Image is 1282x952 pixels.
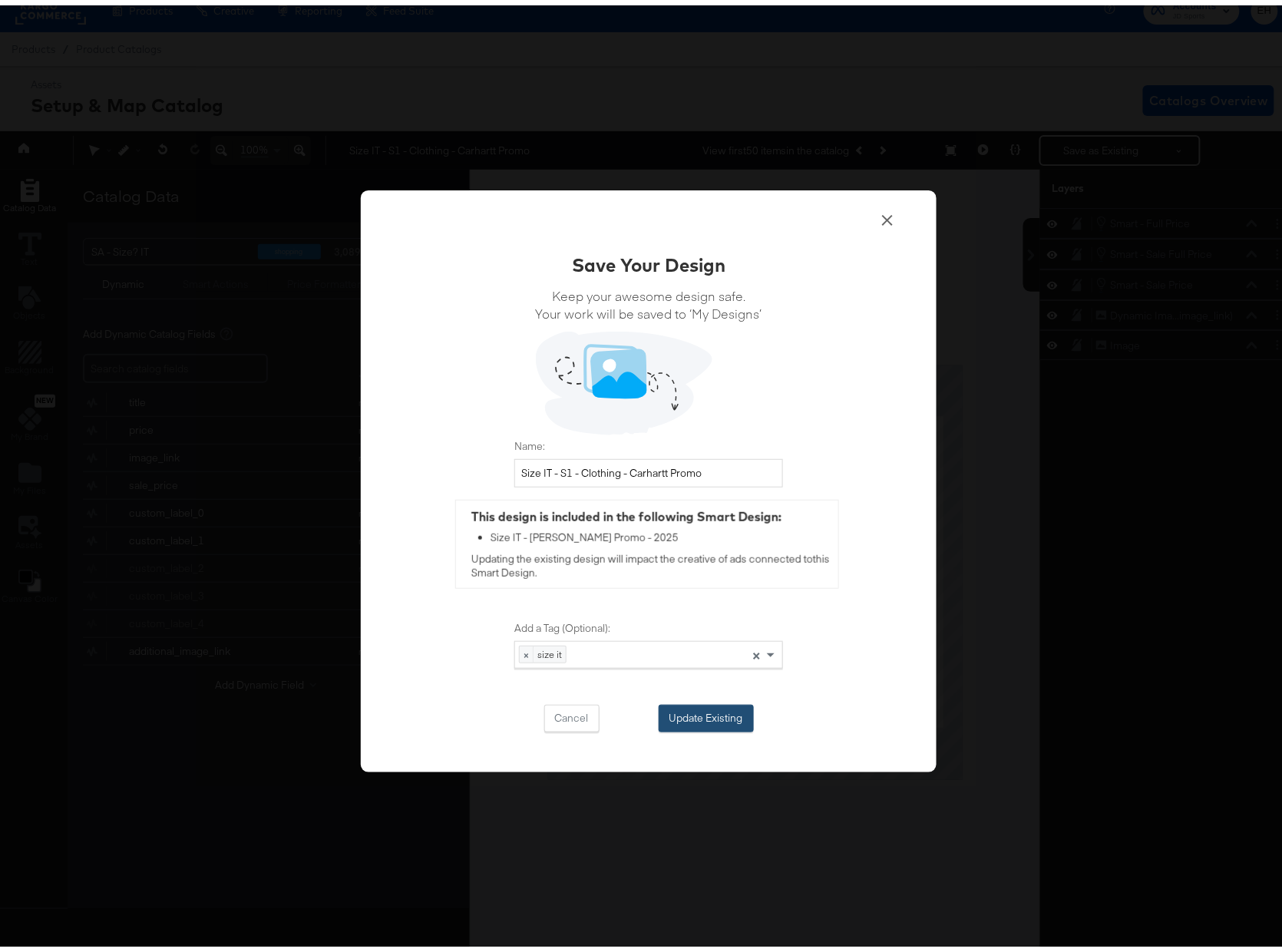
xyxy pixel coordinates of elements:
[514,434,783,448] label: Name:
[471,503,831,521] div: This design is included in the following Smart Design:
[536,282,762,299] span: Keep your awesome design safe.
[491,525,831,540] div: Size IT - [PERSON_NAME] Promo - 2025
[750,636,763,663] span: Clear all
[534,641,566,656] span: size it
[536,299,762,317] span: Your work will be saved to ‘My Designs’
[456,495,838,583] div: Updating the existing design will impact the creative of ads connected to this Smart Design .
[753,642,761,656] span: ×
[544,699,600,727] button: Cancel
[514,616,783,630] label: Add a Tag (Optional):
[659,699,754,727] button: Update Existing
[572,246,725,273] div: Save Your Design
[520,641,534,656] span: ×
